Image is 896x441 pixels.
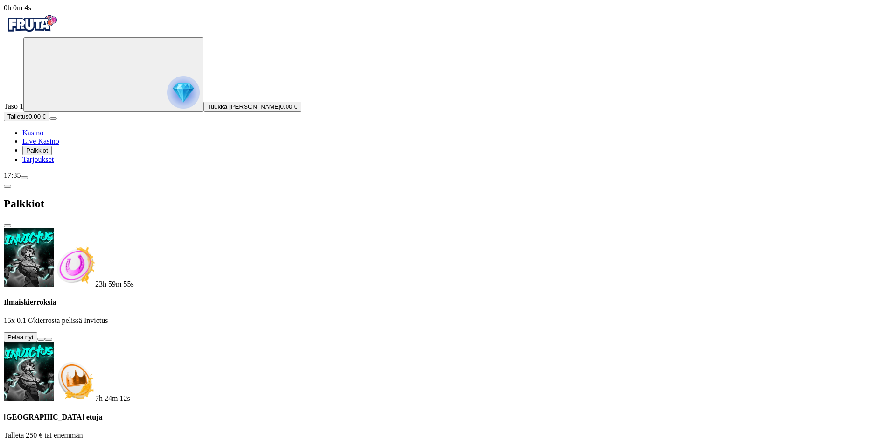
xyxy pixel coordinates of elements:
[280,103,298,110] span: 0.00 €
[95,394,130,402] span: countdown
[54,245,95,287] img: Freespins bonus icon
[22,137,59,145] a: poker-chip iconLive Kasino
[4,185,11,188] button: chevron-left icon
[4,4,31,12] span: user session time
[4,342,54,401] img: Invictus
[4,298,892,307] h4: Ilmaiskierroksia
[22,146,52,155] button: reward iconPalkkiot
[4,316,892,325] p: 15x 0.1 €/kierrosta pelissä Invictus
[4,102,23,110] span: Taso 1
[7,113,28,120] span: Talletus
[4,332,37,342] button: Pelaa nyt
[4,413,892,421] h4: [GEOGRAPHIC_DATA] etuja
[22,129,43,137] a: diamond iconKasino
[167,76,200,109] img: reward progress
[4,12,60,35] img: Fruta
[207,103,280,110] span: Tuukka [PERSON_NAME]
[23,37,203,112] button: reward progress
[22,137,59,145] span: Live Kasino
[45,338,52,341] button: info
[7,334,34,341] span: Pelaa nyt
[22,155,54,163] span: Tarjoukset
[4,197,892,210] h2: Palkkiot
[49,117,57,120] button: menu
[95,280,134,288] span: countdown
[4,29,60,37] a: Fruta
[4,12,892,164] nav: Primary
[22,155,54,163] a: gift-inverted iconTarjoukset
[54,360,95,401] img: Deposit bonus icon
[4,171,21,179] span: 17:35
[4,224,11,227] button: close
[28,113,46,120] span: 0.00 €
[4,228,54,287] img: Invictus
[4,112,49,121] button: Talletusplus icon0.00 €
[22,129,43,137] span: Kasino
[21,176,28,179] button: menu
[26,147,48,154] span: Palkkiot
[203,102,301,112] button: Tuukka [PERSON_NAME]0.00 €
